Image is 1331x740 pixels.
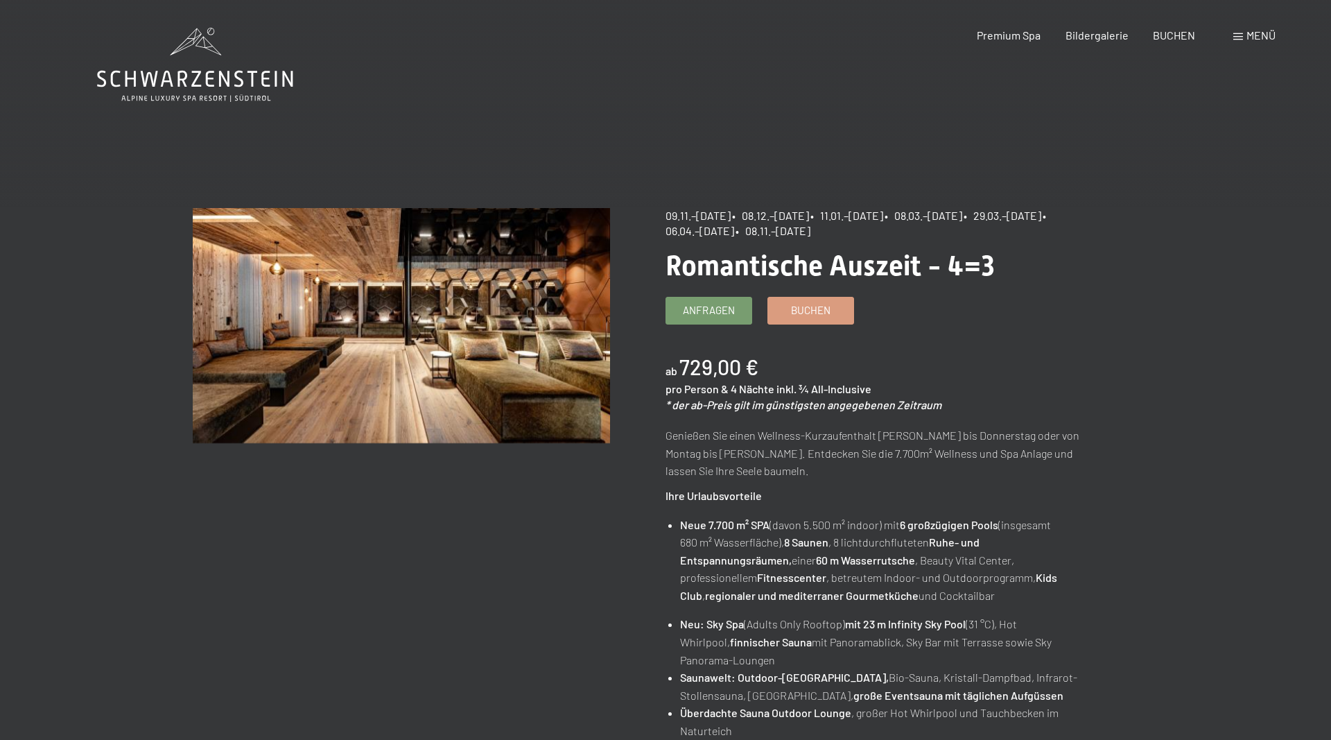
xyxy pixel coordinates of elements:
span: • 08.12.–[DATE] [732,209,809,222]
span: • 08.11.–[DATE] [736,224,810,237]
em: * der ab-Preis gilt im günstigsten angegebenen Zeitraum [665,398,941,411]
span: pro Person & [665,382,729,395]
strong: finnischer Sauna [730,635,812,648]
span: Romantische Auszeit - 4=3 [665,250,995,282]
span: • 29.03.–[DATE] [964,209,1041,222]
span: 09.11.–[DATE] [665,209,731,222]
a: Buchen [768,298,853,324]
li: Bio-Sauna, Kristall-Dampfbad, Infrarot-Stollensauna, [GEOGRAPHIC_DATA], [680,669,1084,704]
span: • 11.01.–[DATE] [810,209,883,222]
strong: mit 23 m Infinity Sky Pool [845,617,966,630]
strong: Überdachte Sauna Outdoor Lounge [680,706,851,719]
strong: Saunawelt: Outdoor-[GEOGRAPHIC_DATA], [680,671,889,684]
span: Buchen [791,303,830,318]
li: (davon 5.500 m² indoor) mit (insgesamt 680 m² Wasserfläche), , 8 lichtdurchfluteten einer , Beaut... [680,516,1084,605]
strong: Ruhe- und Entspannungsräumen, [680,535,980,567]
a: BUCHEN [1153,28,1195,42]
li: (Adults Only Rooftop) (31 °C), Hot Whirlpool, mit Panoramablick, Sky Bar mit Terrasse sowie Sky P... [680,615,1084,669]
strong: Neu: Sky Spa [680,617,744,630]
span: Menü [1246,28,1276,42]
span: inkl. ¾ All-Inclusive [776,382,871,395]
strong: Kids Club [680,571,1057,602]
strong: Ihre Urlaubsvorteile [665,489,762,502]
strong: große Eventsauna mit täglichen Aufgüssen [853,689,1063,702]
img: Romantische Auszeit - 4=3 [193,208,611,443]
strong: 8 Saunen [784,535,828,549]
p: Genießen Sie einen Wellness-Kurzaufenthalt [PERSON_NAME] bis Donnerstag oder von Montag bis [PERS... [665,427,1084,480]
strong: 60 m Wasserrutsche [816,553,915,567]
strong: 6 großzügigen Pools [900,518,998,531]
li: , großer Hot Whirlpool und Tauchbecken im Naturteich [680,704,1084,739]
strong: Neue 7.700 m² SPA [680,518,769,531]
strong: regionaler und mediterraner Gourmetküche [705,589,919,602]
strong: Fitnesscenter [757,571,826,584]
span: ab [665,364,677,377]
a: Bildergalerie [1065,28,1129,42]
span: 4 Nächte [731,382,774,395]
a: Premium Spa [977,28,1041,42]
b: 729,00 € [679,354,758,379]
span: • 08.03.–[DATE] [885,209,962,222]
a: Anfragen [666,298,751,324]
span: Anfragen [683,303,735,318]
